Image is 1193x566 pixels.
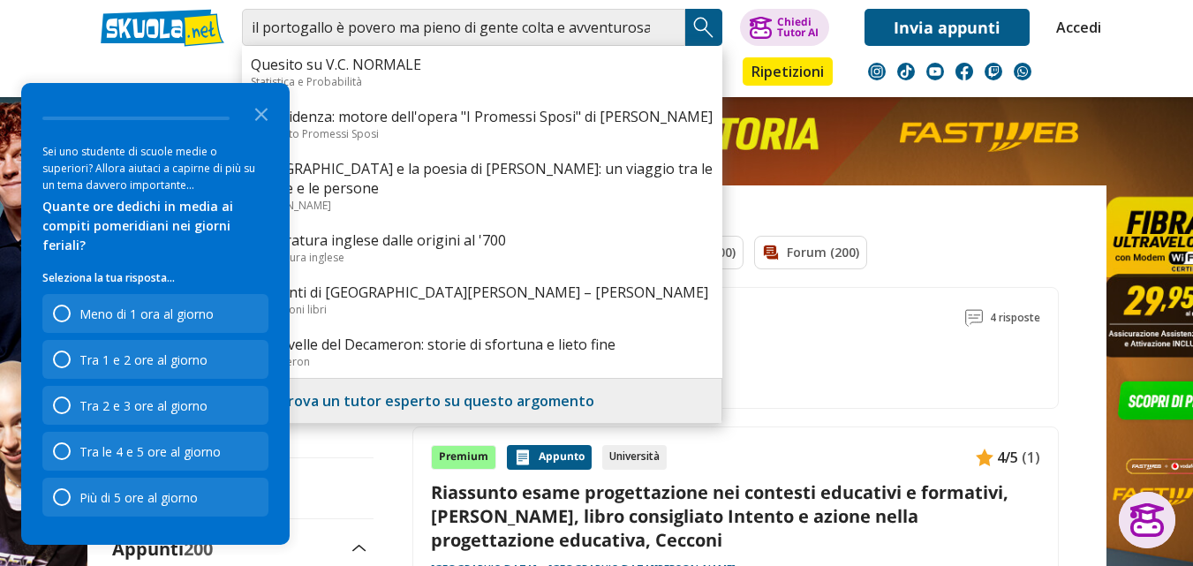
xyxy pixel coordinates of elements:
[251,283,714,302] a: Racconti di [GEOGRAPHIC_DATA][PERSON_NAME] – [PERSON_NAME]
[740,9,829,46] button: ChiediTutor AI
[238,57,317,89] a: Appunti
[997,446,1018,469] span: 4/5
[79,489,198,506] div: Più di 5 ore al giorno
[42,478,268,517] div: Più di 5 ore al giorno
[79,351,208,368] div: Tra 1 e 2 ore al giorno
[42,340,268,379] div: Tra 1 e 2 ore al giorno
[251,55,714,74] a: Quesito su V.C. NORMALE
[42,197,268,255] div: Quante ore dedichi in media ai compiti pomeridiani nei giorni feriali?
[965,309,983,327] img: Commenti lettura
[251,74,714,89] div: Statistica e Probabilità
[251,302,714,317] div: Recensioni libri
[42,386,268,425] div: Tra 2 e 3 ore al giorno
[685,9,722,46] button: Search Button
[990,306,1040,330] span: 4 risposte
[42,294,268,333] div: Meno di 1 ora al giorno
[251,107,714,126] a: Provvidenza: motore dell'opera "I Promessi Sposi" di [PERSON_NAME]
[251,126,714,141] div: Riassunto Promessi Sposi
[79,443,221,460] div: Tra le 4 e 5 ore al giorno
[251,335,714,354] a: Le novelle del Decameron: storie di sfortuna e lieto fine
[79,306,214,322] div: Meno di 1 ora al giorno
[431,445,496,470] div: Premium
[251,198,714,213] div: [PERSON_NAME]
[112,537,213,561] label: Appunti
[251,354,714,369] div: Decameron
[1022,446,1040,469] span: (1)
[743,57,833,86] a: Ripetizioni
[42,432,268,471] div: Tra le 4 e 5 ore al giorno
[897,63,915,80] img: tiktok
[754,236,867,269] a: Forum (200)
[602,445,667,470] div: Università
[278,391,594,411] a: Trova un tutor esperto su questo argomento
[42,269,268,287] p: Seleziona la tua risposta...
[431,480,1040,553] a: Riassunto esame progettazione nei contesti educativi e formativi, [PERSON_NAME], libro consigliat...
[251,250,714,265] div: Letteratura inglese
[42,143,268,193] div: Sei uno studente di scuole medie o superiori? Allora aiutaci a capirne di più su un tema davvero ...
[985,63,1002,80] img: twitch
[242,9,685,46] input: Cerca appunti, riassunti o versioni
[251,230,714,250] a: Letteratura inglese dalle origini al '700
[1014,63,1031,80] img: WhatsApp
[184,537,213,561] span: 200
[514,449,532,466] img: Appunti contenuto
[777,17,819,38] div: Chiedi Tutor AI
[691,14,717,41] img: Cerca appunti, riassunti o versioni
[762,244,780,261] img: Forum filtro contenuto
[955,63,973,80] img: facebook
[21,83,290,545] div: Survey
[244,95,279,131] button: Close the survey
[251,159,714,198] a: [GEOGRAPHIC_DATA] e la poesia di [PERSON_NAME]: un viaggio tra le strade e le persone
[926,63,944,80] img: youtube
[507,445,592,470] div: Appunto
[352,545,366,552] img: Apri e chiudi sezione
[79,397,208,414] div: Tra 2 e 3 ore al giorno
[1056,9,1093,46] a: Accedi
[868,63,886,80] img: instagram
[976,449,993,466] img: Appunti contenuto
[865,9,1030,46] a: Invia appunti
